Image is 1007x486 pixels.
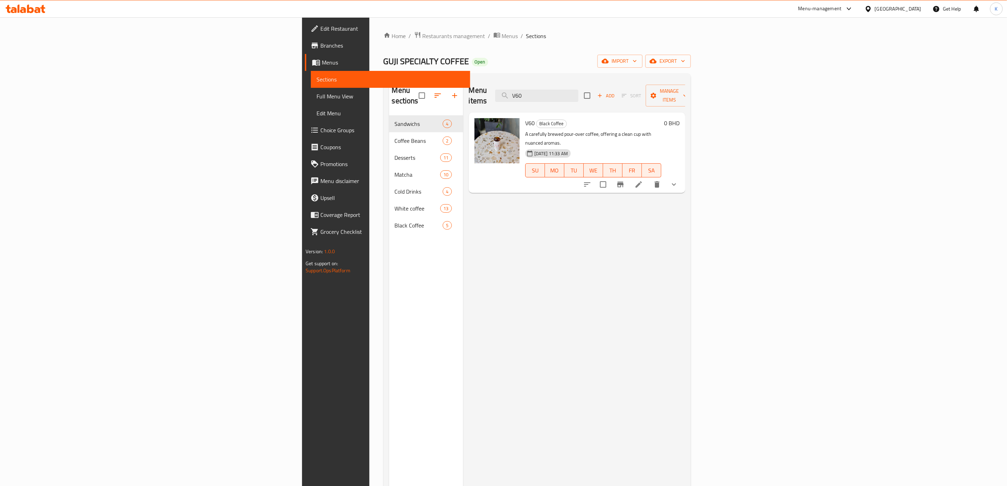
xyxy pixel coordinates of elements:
[389,113,463,237] nav: Menu sections
[395,221,443,230] span: Black Coffee
[395,204,441,213] span: White coffee
[526,32,546,40] span: Sections
[317,109,465,117] span: Edit Menu
[584,163,603,177] button: WE
[320,160,465,168] span: Promotions
[595,90,617,101] span: Add item
[528,165,542,176] span: SU
[472,58,488,66] div: Open
[580,88,595,103] span: Select section
[536,120,567,128] div: Black Coffee
[395,120,443,128] span: Sandwichs
[443,222,451,229] span: 5
[642,163,661,177] button: SA
[521,32,523,40] li: /
[395,170,441,179] span: Matcha
[995,5,998,13] span: K
[320,24,465,33] span: Edit Restaurant
[525,163,545,177] button: SU
[595,90,617,101] button: Add
[389,149,463,166] div: Desserts11
[389,115,463,132] div: Sandwichs4
[651,57,685,66] span: export
[548,165,561,176] span: MO
[495,90,578,102] input: search
[472,59,488,65] span: Open
[305,139,470,156] a: Coupons
[440,170,452,179] div: items
[443,188,451,195] span: 4
[597,55,643,68] button: import
[493,31,518,41] a: Menus
[536,120,566,128] span: Black Coffee
[324,247,335,256] span: 1.0.0
[317,75,465,84] span: Sections
[395,153,441,162] span: Desserts
[320,126,465,134] span: Choice Groups
[311,105,470,122] a: Edit Menu
[596,92,615,100] span: Add
[606,165,620,176] span: TH
[320,143,465,151] span: Coupons
[603,163,622,177] button: TH
[306,247,323,256] span: Version:
[446,87,463,104] button: Add section
[429,87,446,104] span: Sort sections
[322,58,465,67] span: Menus
[443,187,452,196] div: items
[305,172,470,189] a: Menu disclaimer
[502,32,518,40] span: Menus
[649,176,665,193] button: delete
[415,88,429,103] span: Select all sections
[525,118,535,128] span: V60
[305,20,470,37] a: Edit Restaurant
[443,121,451,127] span: 4
[603,57,637,66] span: import
[670,180,678,189] svg: Show Choices
[440,204,452,213] div: items
[443,138,451,144] span: 2
[645,165,658,176] span: SA
[488,32,491,40] li: /
[474,118,520,163] img: V60
[440,153,452,162] div: items
[317,92,465,101] span: Full Menu View
[320,211,465,219] span: Coverage Report
[532,150,571,157] span: [DATE] 11:33 AM
[395,136,443,145] span: Coffee Beans
[441,205,451,212] span: 13
[564,163,584,177] button: TU
[320,194,465,202] span: Upsell
[441,154,451,161] span: 11
[664,118,680,128] h6: 0 BHD
[389,166,463,183] div: Matcha10
[579,176,596,193] button: sort-choices
[320,177,465,185] span: Menu disclaimer
[875,5,921,13] div: [GEOGRAPHIC_DATA]
[305,223,470,240] a: Grocery Checklist
[625,165,639,176] span: FR
[798,5,842,13] div: Menu-management
[320,41,465,50] span: Branches
[305,156,470,172] a: Promotions
[305,54,470,71] a: Menus
[389,217,463,234] div: Black Coffee5
[443,136,452,145] div: items
[305,122,470,139] a: Choice Groups
[395,187,443,196] span: Cold Drinks
[567,165,581,176] span: TU
[443,120,452,128] div: items
[306,266,350,275] a: Support.OpsPlatform
[545,163,564,177] button: MO
[389,183,463,200] div: Cold Drinks4
[587,165,600,176] span: WE
[320,227,465,236] span: Grocery Checklist
[306,259,338,268] span: Get support on:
